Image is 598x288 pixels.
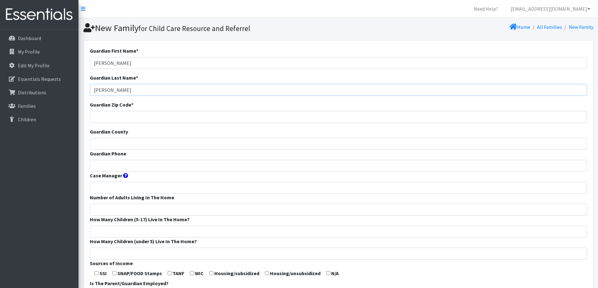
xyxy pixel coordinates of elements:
a: Children [3,113,76,126]
p: My Profile [18,49,40,55]
label: TANF [173,270,184,277]
label: SNAP/FOOD Stamps [117,270,162,277]
p: Essentials Requests [18,76,61,82]
a: New Family [569,24,593,30]
a: All Families [537,24,562,30]
label: Guardian Last Name [90,74,138,81]
label: How Many Children (5-17) Live In The Home? [90,216,190,223]
a: Home [509,24,530,30]
abbr: required [131,102,133,108]
label: How Many Children (under 5) Live In The Home? [90,238,197,245]
a: Families [3,100,76,112]
img: HumanEssentials [3,4,76,25]
i: Person at the agency who is assigned to this family. [123,173,128,178]
small: for Child Care Resource and Referrel [138,24,250,33]
label: Housing/unsubsidized [270,270,321,277]
abbr: required [136,75,138,81]
label: Guardian First Name [90,47,138,55]
label: Is The Parent/Guardian Employed? [90,280,169,287]
a: Dashboard [3,32,76,45]
a: Need Help? [469,3,503,15]
h1: New Family [84,23,336,34]
label: Housing/subsidized [214,270,259,277]
a: My Profile [3,45,76,58]
label: SSI [100,270,107,277]
p: Distributions [18,89,46,96]
p: Edit My Profile [18,62,50,69]
label: Number of Adults Living In The Home [90,194,174,201]
label: Sources of Income [90,259,133,267]
p: Families [18,103,36,109]
abbr: required [136,48,138,54]
a: Distributions [3,86,76,99]
p: Dashboard [18,35,41,41]
label: Guardian Zip Code [90,101,133,108]
a: Edit My Profile [3,59,76,72]
p: Children [18,116,36,123]
a: Essentials Requests [3,73,76,85]
label: WIC [195,270,204,277]
a: [EMAIL_ADDRESS][DOMAIN_NAME] [506,3,595,15]
label: N/A [331,270,339,277]
label: Guardian Phone [90,150,126,157]
label: Case Manager [90,172,122,179]
label: Guardian County [90,128,128,135]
